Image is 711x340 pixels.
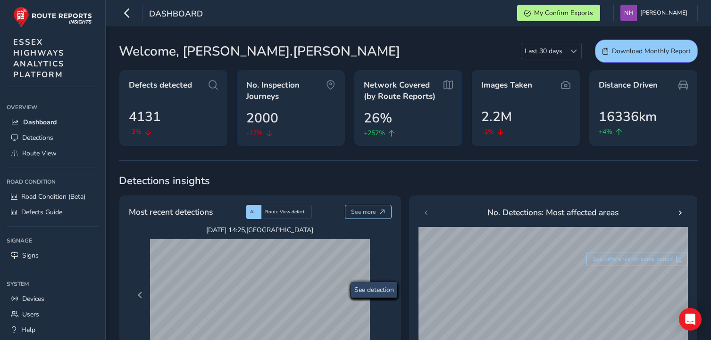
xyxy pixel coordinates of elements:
[129,80,192,91] span: Defects detected
[521,43,566,59] span: Last 30 days
[679,308,702,331] div: Open Intercom Messenger
[246,108,278,128] span: 2000
[612,47,691,56] span: Download Monthly Report
[7,114,99,130] a: Dashboard
[7,322,99,338] a: Help
[7,146,99,161] a: Route View
[134,289,147,302] button: Previous Page
[481,80,532,91] span: Images Taken
[13,37,65,80] span: ESSEX HIGHWAYS ANALYTICS PLATFORM
[150,226,370,235] span: [DATE] 14:25 , [GEOGRAPHIC_DATA]
[250,209,255,215] span: AI
[345,205,392,219] button: See more
[534,8,593,17] span: My Confirm Exports
[265,209,305,215] span: Route View defect
[7,100,99,114] div: Overview
[246,80,326,102] span: No. Inspection Journeys
[373,289,386,302] button: Next Page
[7,130,99,146] a: Detections
[7,189,99,204] a: Road Condition (Beta)
[21,325,35,334] span: Help
[599,80,658,91] span: Distance Driven
[23,118,57,127] span: Dashboard
[364,80,443,102] span: Network Covered (by Route Reports)
[149,8,203,21] span: Dashboard
[351,208,376,216] span: See more
[517,5,600,21] button: My Confirm Exports
[21,208,62,217] span: Defects Guide
[7,277,99,291] div: System
[487,206,619,219] span: No. Detections: Most affected areas
[593,255,673,263] span: See difference for same period
[129,127,142,137] span: -3%
[599,107,657,127] span: 16336km
[246,205,261,219] div: AI
[7,204,99,220] a: Defects Guide
[261,205,312,219] div: Route View defect
[22,133,53,142] span: Detections
[595,40,698,63] button: Download Monthly Report
[7,307,99,322] a: Users
[7,175,99,189] div: Road Condition
[7,248,99,263] a: Signs
[129,107,161,127] span: 4131
[22,310,39,319] span: Users
[620,5,637,21] img: diamond-layout
[22,294,44,303] span: Devices
[481,107,512,127] span: 2.2M
[22,251,39,260] span: Signs
[22,149,57,158] span: Route View
[364,128,385,138] span: +257%
[129,206,213,218] span: Most recent detections
[13,7,92,28] img: rr logo
[246,128,263,138] span: -17%
[640,5,687,21] span: [PERSON_NAME]
[7,234,99,248] div: Signage
[119,174,698,188] span: Detections insights
[481,127,494,137] span: -1%
[586,252,688,266] button: See difference for same period
[119,41,400,61] span: Welcome, [PERSON_NAME].[PERSON_NAME]
[599,127,612,137] span: +4%
[7,291,99,307] a: Devices
[21,192,85,201] span: Road Condition (Beta)
[620,5,691,21] button: [PERSON_NAME]
[364,108,392,128] span: 26%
